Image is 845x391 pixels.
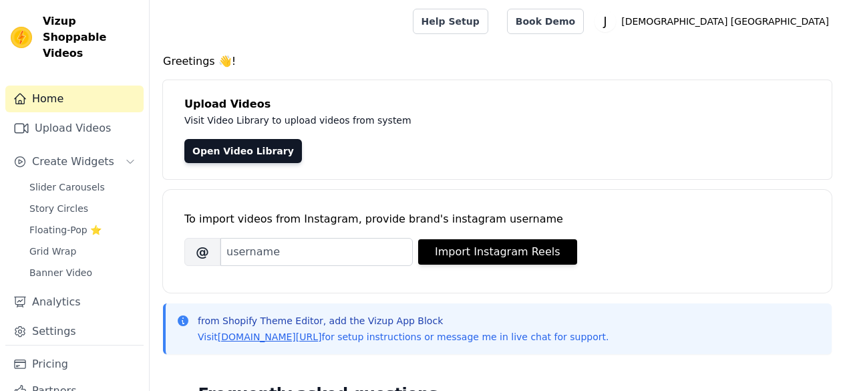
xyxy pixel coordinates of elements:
[184,96,810,112] h4: Upload Videos
[616,9,834,33] p: [DEMOGRAPHIC_DATA] [GEOGRAPHIC_DATA]
[5,351,144,378] a: Pricing
[603,15,607,28] text: J
[413,9,488,34] a: Help Setup
[5,289,144,315] a: Analytics
[5,148,144,175] button: Create Widgets
[11,27,32,48] img: Vizup
[5,86,144,112] a: Home
[218,332,322,342] a: [DOMAIN_NAME][URL]
[198,330,609,344] p: Visit for setup instructions or message me in live chat for support.
[5,115,144,142] a: Upload Videos
[21,178,144,197] a: Slider Carousels
[43,13,138,61] span: Vizup Shoppable Videos
[198,314,609,328] p: from Shopify Theme Editor, add the Vizup App Block
[184,112,783,128] p: Visit Video Library to upload videos from system
[163,53,832,70] h4: Greetings 👋!
[220,238,413,266] input: username
[595,9,834,33] button: J [DEMOGRAPHIC_DATA] [GEOGRAPHIC_DATA]
[21,242,144,261] a: Grid Wrap
[21,263,144,282] a: Banner Video
[184,139,302,163] a: Open Video Library
[418,239,577,265] button: Import Instagram Reels
[29,245,76,258] span: Grid Wrap
[21,221,144,239] a: Floating-Pop ⭐
[32,154,114,170] span: Create Widgets
[21,199,144,218] a: Story Circles
[29,180,105,194] span: Slider Carousels
[184,211,810,227] div: To import videos from Instagram, provide brand's instagram username
[29,202,88,215] span: Story Circles
[29,266,92,279] span: Banner Video
[507,9,584,34] a: Book Demo
[29,223,102,237] span: Floating-Pop ⭐
[184,238,220,266] span: @
[5,318,144,345] a: Settings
